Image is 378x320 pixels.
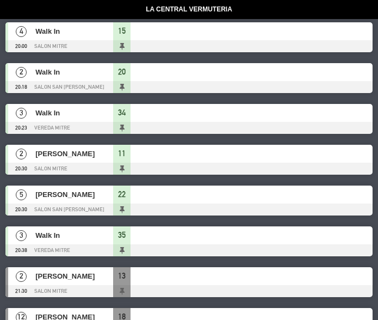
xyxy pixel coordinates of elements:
span: 2 [16,149,27,159]
span: [PERSON_NAME] [35,270,113,282]
span: 4 [16,26,27,37]
span: 2 [16,271,27,282]
span: [PERSON_NAME] [35,148,113,159]
span: 15 [118,24,126,38]
span: 22 [118,188,126,201]
span: 34 [118,106,126,119]
span: La Central Vermuteria [146,4,232,15]
span: 20 [118,65,126,78]
span: 35 [118,229,126,242]
span: 3 [16,108,27,119]
span: 13 [118,269,126,282]
span: Walk In [35,26,113,37]
span: Walk In [35,66,113,78]
span: 3 [16,230,27,241]
span: Walk In [35,230,113,241]
span: 2 [16,67,27,78]
span: Walk In [35,107,113,119]
span: [PERSON_NAME] [35,189,113,200]
span: 5 [16,189,27,200]
span: 11 [118,147,126,160]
